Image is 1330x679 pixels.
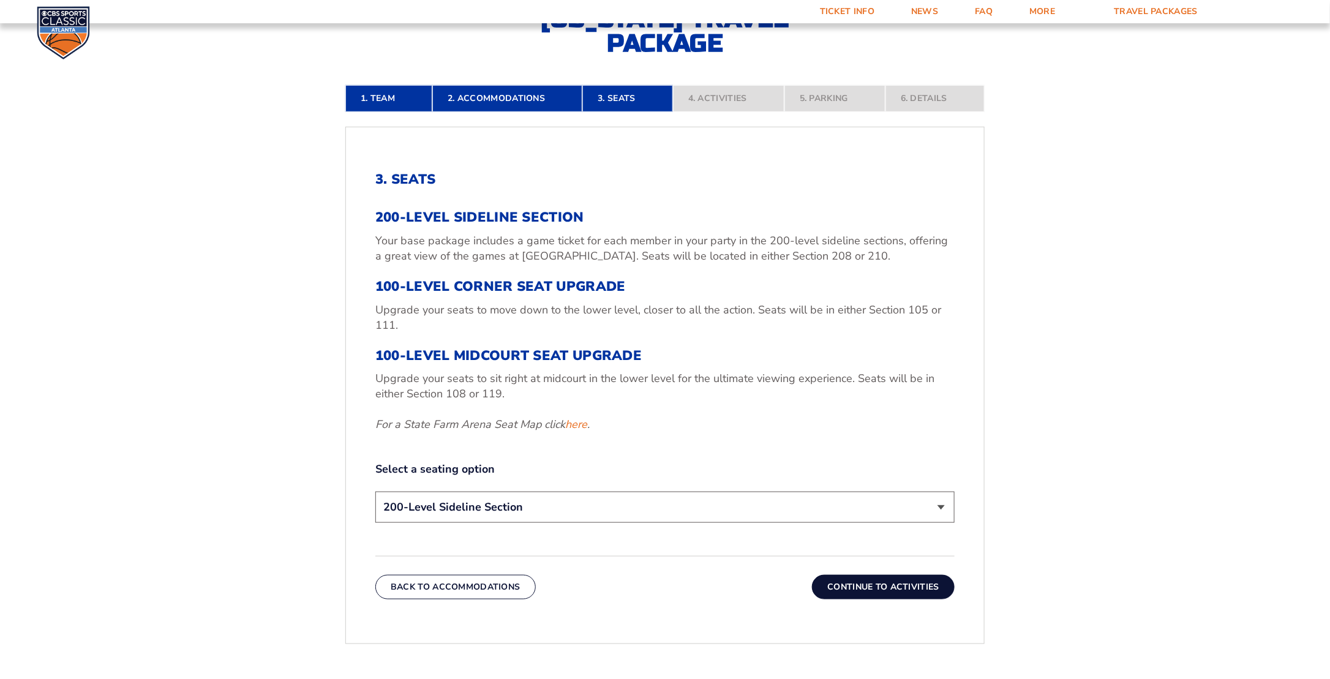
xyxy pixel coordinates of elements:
a: 1. Team [345,85,432,112]
h2: 3. Seats [375,171,955,187]
p: Upgrade your seats to move down to the lower level, closer to all the action. Seats will be in ei... [375,302,955,333]
h3: 100-Level Corner Seat Upgrade [375,279,955,294]
button: Back To Accommodations [375,575,536,599]
h3: 100-Level Midcourt Seat Upgrade [375,348,955,364]
label: Select a seating option [375,462,955,477]
p: Upgrade your seats to sit right at midcourt in the lower level for the ultimate viewing experienc... [375,371,955,402]
a: here [565,417,587,432]
h2: [US_STATE] Travel Package [530,7,800,56]
a: 2. Accommodations [432,85,582,112]
button: Continue To Activities [812,575,955,599]
h3: 200-Level Sideline Section [375,209,955,225]
img: CBS Sports Classic [37,6,90,59]
p: Your base package includes a game ticket for each member in your party in the 200-level sideline ... [375,233,955,264]
em: For a State Farm Arena Seat Map click . [375,417,590,432]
